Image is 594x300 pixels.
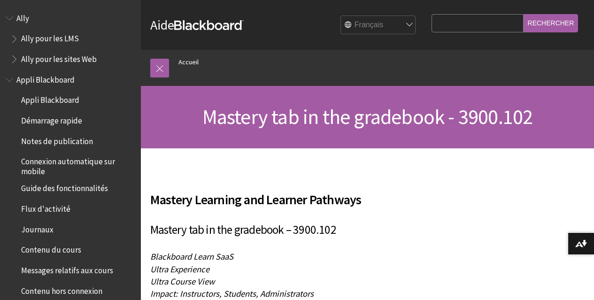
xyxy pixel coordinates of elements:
[150,221,446,239] h3: Mastery tab in the gradebook – 3900.102
[202,104,533,130] span: Mastery tab in the gradebook - 3900.102
[21,133,93,146] span: Notes de publication
[16,72,75,85] span: Appli Blackboard
[178,56,199,68] a: Accueil
[6,10,135,67] nav: Book outline for Anthology Ally Help
[21,283,102,296] span: Contenu hors connexion
[21,242,81,255] span: Contenu du cours
[16,10,29,23] span: Ally
[150,16,244,33] a: AideBlackboard
[150,251,233,262] span: Blackboard Learn SaaS
[150,264,209,275] span: Ultra Experience
[21,201,70,214] span: Flux d'activité
[21,92,79,105] span: Appli Blackboard
[174,20,244,30] strong: Blackboard
[150,178,446,209] h2: Mastery Learning and Learner Pathways
[21,181,108,193] span: Guide des fonctionnalités
[341,16,416,35] select: Site Language Selector
[150,288,314,299] span: Impact: Instructors, Students, Administrators
[21,262,113,275] span: Messages relatifs aux cours
[21,51,97,64] span: Ally pour les sites Web
[21,154,134,176] span: Connexion automatique sur mobile
[21,31,79,44] span: Ally pour les LMS
[524,14,579,32] input: Rechercher
[150,276,215,287] span: Ultra Course View
[21,113,82,125] span: Démarrage rapide
[21,222,54,234] span: Journaux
